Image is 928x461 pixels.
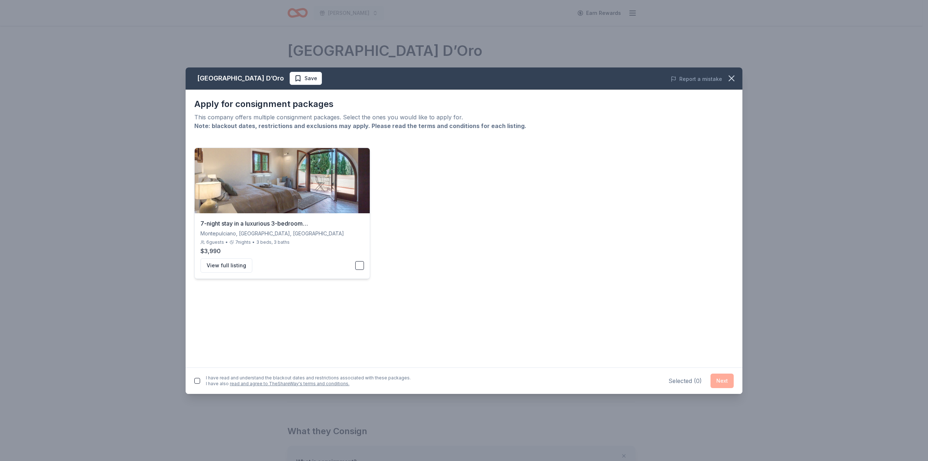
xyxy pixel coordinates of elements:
[256,239,290,245] div: 3 beds, 3 baths
[252,239,255,245] div: •
[230,381,349,386] a: read and agree to TheShareWay's terms and conditions.
[194,113,734,122] div: This company offers multiple consignment packages. Select the ones you would like to apply for.
[206,375,411,387] div: I have read and understand the blackout dates and restrictions associated with these packages. I ...
[200,219,364,228] div: 7-night stay in a luxurious 3-bedroom [GEOGRAPHIC_DATA]
[668,376,702,385] div: Selected ( 0 )
[290,72,322,85] button: Save
[195,148,370,213] img: 7-night stay in a luxurious 3-bedroom Tuscan Villa
[197,73,284,84] div: [GEOGRAPHIC_DATA] D’Oro
[206,239,224,245] span: 6 guests
[194,98,734,110] div: Apply for consignment packages
[225,239,228,245] div: •
[194,122,734,130] div: Note: blackout dates, restrictions and exclusions may apply. Please read the terms and conditions...
[200,258,252,273] button: View full listing
[235,239,251,245] span: 7 nights
[671,75,722,83] button: Report a mistake
[304,74,317,83] span: Save
[200,247,364,255] div: $3,990
[200,229,364,238] div: Montepulciano, [GEOGRAPHIC_DATA], [GEOGRAPHIC_DATA]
